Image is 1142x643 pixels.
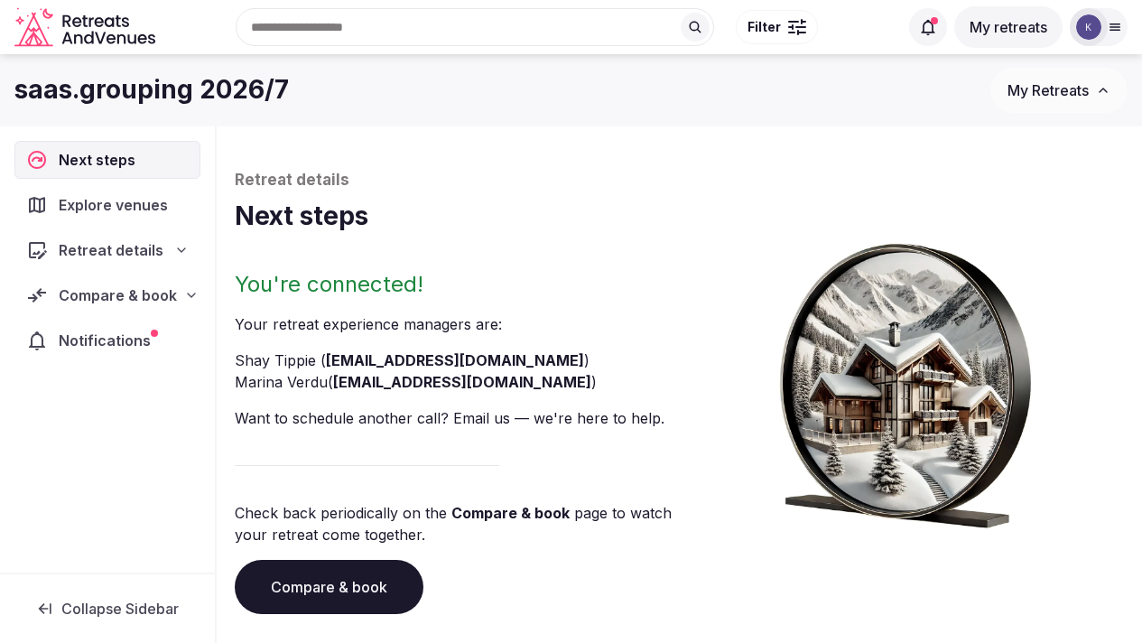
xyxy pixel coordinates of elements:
[14,141,200,179] a: Next steps
[14,321,200,359] a: Notifications
[954,18,1063,36] a: My retreats
[235,313,673,335] p: Your retreat experience manager s are :
[235,560,423,614] a: Compare & book
[333,373,591,391] a: [EMAIL_ADDRESS][DOMAIN_NAME]
[59,330,158,351] span: Notifications
[235,170,1124,191] p: Retreat details
[990,68,1128,113] button: My Retreats
[59,194,175,216] span: Explore venues
[451,504,570,522] a: Compare & book
[235,407,673,429] p: Want to schedule another call? Email us — we're here to help.
[1076,14,1101,40] img: karen-7105
[326,351,584,369] a: [EMAIL_ADDRESS][DOMAIN_NAME]
[235,270,673,299] h2: You're connected!
[235,349,673,371] li: Shay Tippie ( )
[59,284,177,306] span: Compare & book
[14,186,200,224] a: Explore venues
[954,6,1063,48] button: My retreats
[61,600,179,618] span: Collapse Sidebar
[759,234,1053,528] img: Winter chalet retreat in picture frame
[235,371,673,393] li: Marina Verdu ( )
[59,239,163,261] span: Retreat details
[59,149,143,171] span: Next steps
[14,7,159,48] svg: Retreats and Venues company logo
[14,7,159,48] a: Visit the homepage
[14,589,200,629] button: Collapse Sidebar
[235,502,673,545] p: Check back periodically on the page to watch your retreat come together.
[747,18,781,36] span: Filter
[235,199,1124,234] h1: Next steps
[1007,81,1089,99] span: My Retreats
[14,72,289,107] h1: saas.grouping 2026/7
[736,10,818,44] button: Filter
